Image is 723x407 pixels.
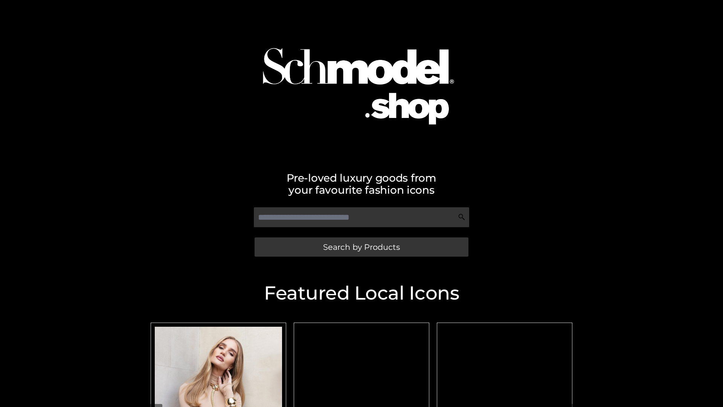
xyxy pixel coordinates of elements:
a: Search by Products [255,237,468,257]
span: Search by Products [323,243,400,251]
img: Search Icon [458,213,465,221]
h2: Featured Local Icons​ [147,284,576,303]
h2: Pre-loved luxury goods from your favourite fashion icons [147,172,576,196]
